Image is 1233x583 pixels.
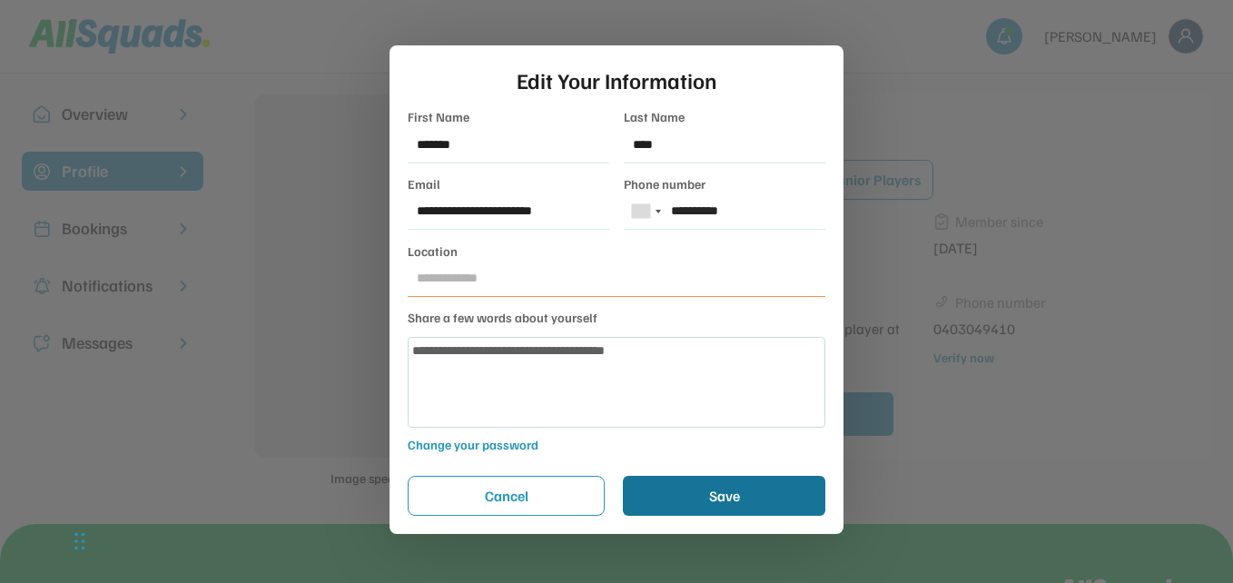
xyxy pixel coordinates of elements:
div: Location [408,242,458,261]
div: Edit Your Information [408,64,825,96]
div: First Name [408,107,469,126]
div: Phone number [624,174,705,193]
div: Share a few words about yourself [408,308,597,327]
div: Change your password [408,435,825,454]
div: Telephone country code [625,194,666,228]
div: Email [408,174,440,193]
button: Cancel [408,476,605,516]
button: Save [623,476,825,516]
div: Last Name [624,107,685,126]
